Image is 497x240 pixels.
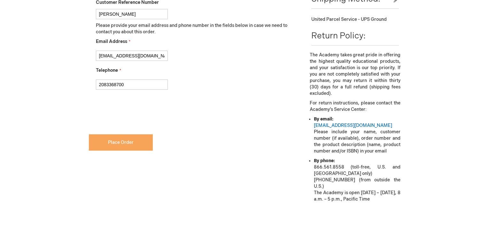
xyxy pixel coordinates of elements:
span: Telephone [96,68,118,73]
p: The Academy takes great pride in offering the highest quality educational products, and your sati... [310,52,400,97]
span: United Parcel Service - UPS Ground [311,17,387,22]
strong: By phone: [314,158,335,163]
p: Please provide your email address and phone number in the fields below in case we need to contact... [96,22,292,35]
li: 866.561.8558 (toll-free, U.S. and [GEOGRAPHIC_DATA] only) [PHONE_NUMBER] (from outside the U.S.) ... [314,158,400,203]
span: Return Policy: [311,31,366,41]
li: Please include your name, customer number (if available), order number and the product descriptio... [314,116,400,154]
iframe: reCAPTCHA [89,100,186,125]
span: Email Address [96,39,127,44]
button: Place Order [89,134,153,151]
strong: By email: [314,116,333,122]
p: For return instructions, please contact the Academy’s Service Center: [310,100,400,113]
a: [EMAIL_ADDRESS][DOMAIN_NAME] [314,123,392,128]
span: Place Order [108,140,134,145]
